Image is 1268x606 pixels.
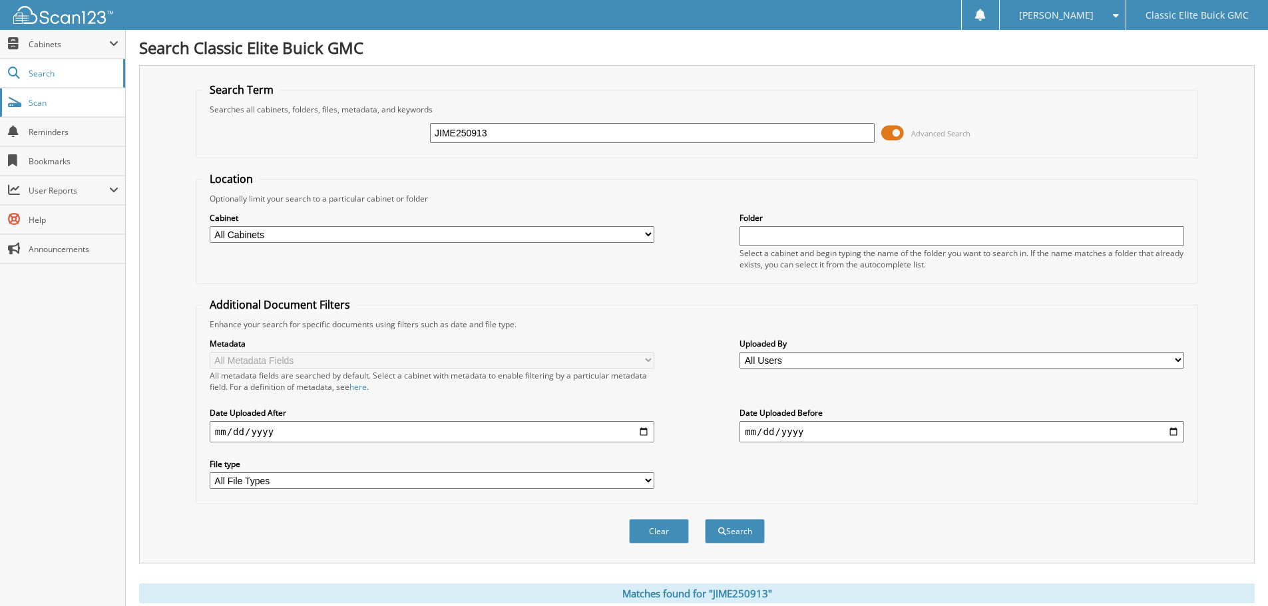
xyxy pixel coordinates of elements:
[210,421,654,442] input: start
[203,82,280,97] legend: Search Term
[29,214,118,226] span: Help
[210,370,654,392] div: All metadata fields are searched by default. Select a cabinet with metadata to enable filtering b...
[29,156,118,167] span: Bookmarks
[1201,542,1268,606] iframe: Chat Widget
[13,6,113,24] img: scan123-logo-white.svg
[740,247,1184,270] div: Select a cabinet and begin typing the name of the folder you want to search in. If the name match...
[740,421,1184,442] input: end
[29,243,118,255] span: Announcements
[1146,11,1249,19] span: Classic Elite Buick GMC
[139,583,1255,603] div: Matches found for "JIME250913"
[29,39,109,50] span: Cabinets
[210,407,654,418] label: Date Uploaded After
[1019,11,1094,19] span: [PERSON_NAME]
[29,185,109,196] span: User Reports
[740,407,1184,418] label: Date Uploaded Before
[349,381,367,392] a: here
[203,172,260,186] legend: Location
[29,68,116,79] span: Search
[203,297,357,312] legend: Additional Document Filters
[29,126,118,138] span: Reminders
[210,458,654,470] label: File type
[29,97,118,108] span: Scan
[203,193,1191,204] div: Optionally limit your search to a particular cabinet or folder
[203,104,1191,115] div: Searches all cabinets, folders, files, metadata, and keywords
[203,319,1191,330] div: Enhance your search for specific documents using filters such as date and file type.
[139,37,1255,59] h1: Search Classic Elite Buick GMC
[740,338,1184,349] label: Uploaded By
[705,519,765,543] button: Search
[911,128,970,138] span: Advanced Search
[210,212,654,224] label: Cabinet
[629,519,689,543] button: Clear
[210,338,654,349] label: Metadata
[740,212,1184,224] label: Folder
